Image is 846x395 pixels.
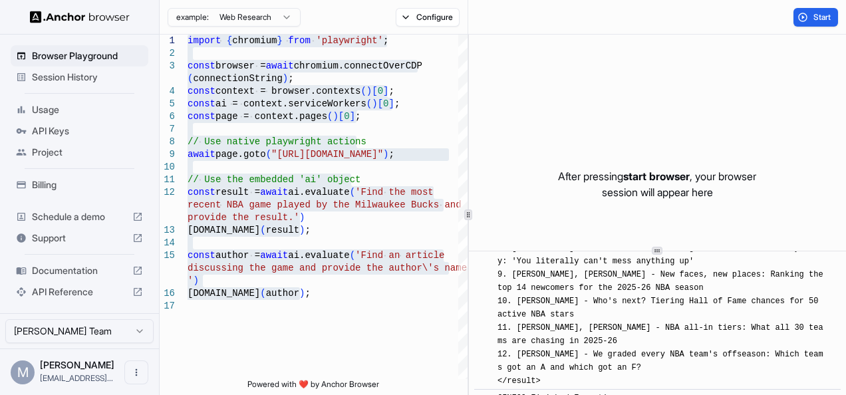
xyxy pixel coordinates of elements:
span: Usage [32,103,143,116]
span: author = [215,250,260,261]
span: ] [350,111,355,122]
span: ) [383,149,388,160]
div: 16 [160,287,175,300]
span: Documentation [32,264,127,277]
span: ; [388,149,394,160]
span: const [188,98,215,109]
span: ( [350,187,355,197]
div: 3 [160,60,175,72]
span: provide the result.' [188,212,299,223]
span: await [260,250,288,261]
span: ; [305,288,310,299]
span: API Reference [32,285,127,299]
span: 'Find an article [355,250,444,261]
div: 2 [160,47,175,60]
span: 0 [344,111,349,122]
div: Billing [11,174,148,196]
span: Start [813,12,832,23]
span: await [188,149,215,160]
span: [DOMAIN_NAME] [188,225,260,235]
span: ) [193,275,198,286]
span: const [188,86,215,96]
span: ] [388,98,394,109]
span: chromium [232,35,277,46]
span: const [188,187,215,197]
div: API Reference [11,281,148,303]
span: ( [360,86,366,96]
span: import [188,35,221,46]
button: Configure [396,8,460,27]
span: from [288,35,311,46]
span: ai.evaluate [288,187,349,197]
div: Usage [11,99,148,120]
div: Browser Playground [11,45,148,66]
span: Schedule a demo [32,210,127,223]
span: ) [333,111,338,122]
span: ; [355,111,360,122]
p: After pressing , your browser session will appear here [558,168,756,200]
span: ' [188,275,193,286]
span: result [266,225,299,235]
div: 6 [160,110,175,123]
div: Documentation [11,260,148,281]
span: 'Find the most [355,187,434,197]
span: ( [188,73,193,84]
div: 4 [160,85,175,98]
button: Open menu [124,360,148,384]
span: 0 [378,86,383,96]
div: 10 [160,161,175,174]
div: 8 [160,136,175,148]
span: page.goto [215,149,266,160]
div: 13 [160,224,175,237]
div: Schedule a demo [11,206,148,227]
span: [ [339,111,344,122]
div: 1 [160,35,175,47]
div: Support [11,227,148,249]
span: ) [299,288,305,299]
span: pmeet464@gmail.com [40,373,113,383]
div: 11 [160,174,175,186]
button: Start [793,8,838,27]
span: await [260,187,288,197]
div: 5 [160,98,175,110]
span: [ [378,98,383,109]
span: [DOMAIN_NAME] [188,288,260,299]
span: } [277,35,282,46]
span: { [227,35,232,46]
span: start browser [623,170,690,183]
span: ) [299,225,305,235]
span: ) [366,86,372,96]
div: API Keys [11,120,148,142]
div: 7 [160,123,175,136]
span: result = [215,187,260,197]
span: const [188,61,215,71]
span: Session History [32,70,143,84]
span: API Keys [32,124,143,138]
span: ; [288,73,293,84]
span: ; [394,98,400,109]
span: example: [176,12,209,23]
span: ( [366,98,372,109]
span: const [188,250,215,261]
span: 'playwright' [316,35,383,46]
span: browser = [215,61,266,71]
span: ; [305,225,310,235]
span: Support [32,231,127,245]
span: await [266,61,294,71]
span: ; [388,86,394,96]
span: ] [383,86,388,96]
div: 17 [160,300,175,313]
span: author [266,288,299,299]
span: context = browser.contexts [215,86,360,96]
span: Browser Playground [32,49,143,63]
div: 9 [160,148,175,161]
span: page = context.pages [215,111,327,122]
span: ( [260,225,265,235]
div: 12 [160,186,175,199]
span: // Use native playwright actions [188,136,366,147]
span: 0 [383,98,388,109]
span: "[URL][DOMAIN_NAME]" [271,149,383,160]
span: recent NBA game played by the Milwaukee Bucks and [188,199,462,210]
span: ( [260,288,265,299]
span: discussing the game and provide the author\'s name [188,263,467,273]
